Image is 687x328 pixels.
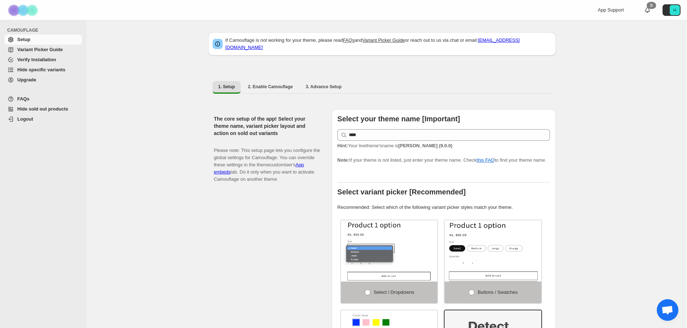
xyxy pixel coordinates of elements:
a: Setup [4,35,82,45]
a: Upgrade [4,75,82,85]
strong: [PERSON_NAME] (9.0.0) [398,143,452,148]
span: Logout [17,116,33,122]
img: Camouflage [6,0,42,20]
a: Logout [4,114,82,124]
span: Avatar with initials H [670,5,680,15]
span: Your live theme's name is [337,143,452,148]
p: If your theme is not listed, just enter your theme name. Check to find your theme name. [337,142,550,164]
b: Select your theme name [Important] [337,115,460,123]
span: Buttons / Swatches [478,289,518,295]
span: 1. Setup [218,84,235,90]
strong: Hint: [337,143,348,148]
strong: Note: [337,157,349,163]
span: 2. Enable Camouflage [248,84,293,90]
p: If Camouflage is not working for your theme, please read and or reach out to us via chat or email: [226,37,551,51]
a: Variant Picker Guide [362,37,405,43]
span: Setup [17,37,30,42]
span: FAQs [17,96,29,102]
span: CAMOUFLAGE [7,27,83,33]
div: 0 [647,2,656,9]
span: Hide sold out products [17,106,68,112]
span: 3. Advance Setup [306,84,342,90]
span: Select / Dropdowns [374,289,414,295]
text: H [673,8,676,12]
span: Variant Picker Guide [17,47,63,52]
a: FAQs [343,37,355,43]
button: Avatar with initials H [663,4,681,16]
a: Variant Picker Guide [4,45,82,55]
img: Select / Dropdowns [341,220,438,282]
span: Upgrade [17,77,36,82]
b: Select variant picker [Recommended] [337,188,466,196]
a: this FAQ [477,157,495,163]
a: Verify Installation [4,55,82,65]
a: Hide specific variants [4,65,82,75]
h2: The core setup of the app! Select your theme name, variant picker layout and action on sold out v... [214,115,320,137]
a: Open chat [657,299,678,321]
a: FAQs [4,94,82,104]
span: Hide specific variants [17,67,65,72]
span: App Support [598,7,624,13]
a: Hide sold out products [4,104,82,114]
img: Buttons / Swatches [445,220,541,282]
p: Recommended: Select which of the following variant picker styles match your theme. [337,204,550,211]
p: Please note: This setup page lets you configure the global settings for Camouflage. You can overr... [214,140,320,183]
a: 0 [644,6,651,14]
span: Verify Installation [17,57,56,62]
